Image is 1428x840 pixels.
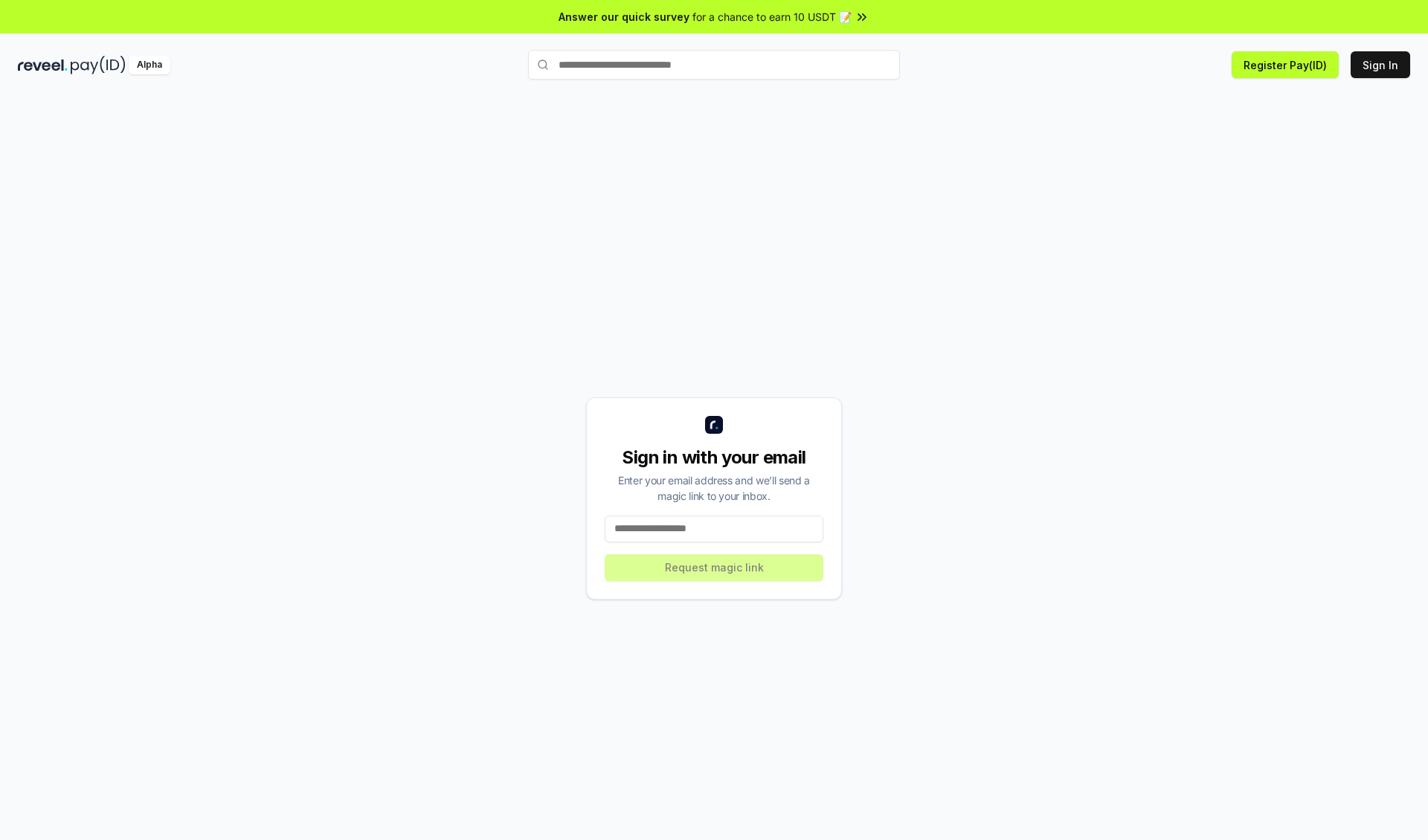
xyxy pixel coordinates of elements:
span: for a chance to earn 10 USDT 📝 [692,9,852,25]
img: logo_small [705,416,723,434]
span: Answer our quick survey [559,9,689,25]
button: Register Pay(ID) [1232,51,1339,78]
div: Sign in with your email [605,446,823,469]
div: Alpha [129,56,170,74]
div: Enter your email address and we’ll send a magic link to your inbox. [605,472,823,504]
img: pay_id [71,56,126,74]
button: Sign In [1351,51,1410,78]
img: reveel_dark [18,56,68,74]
